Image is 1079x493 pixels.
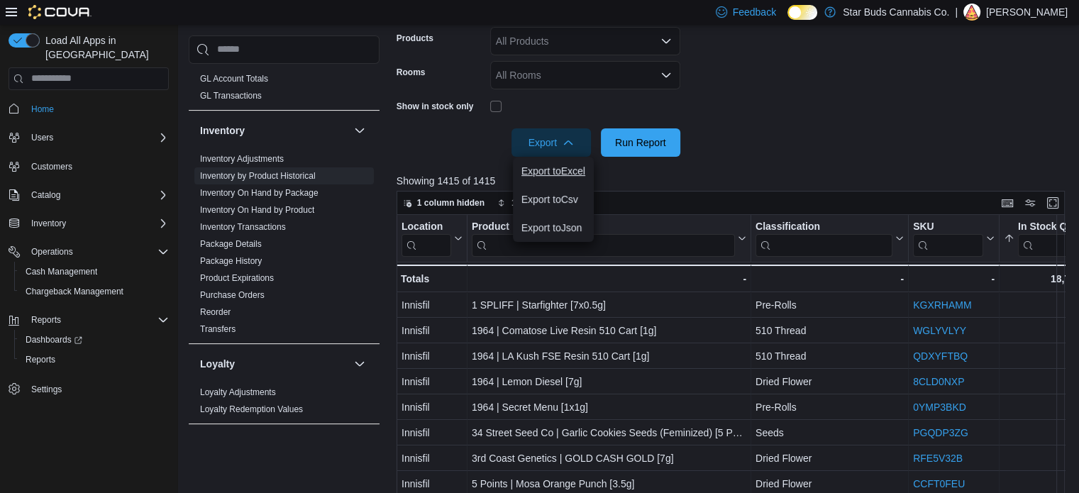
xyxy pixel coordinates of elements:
[402,297,463,314] div: Innisfil
[26,243,169,260] span: Operations
[1044,194,1061,211] button: Enter fullscreen
[660,35,672,47] button: Open list of options
[26,334,82,345] span: Dashboards
[200,357,348,371] button: Loyalty
[472,399,746,416] div: 1964 | Secret Menu [1x1g]
[472,424,746,441] div: 34 Street Seed Co | Garlic Cookies Seeds (Feminized) [5 Pack]
[20,351,61,368] a: Reports
[189,150,380,343] div: Inventory
[200,387,276,397] a: Loyalty Adjustments
[492,194,570,211] button: 1 field sorted
[787,5,817,20] input: Dark Mode
[3,185,175,205] button: Catalog
[200,307,231,317] a: Reorder
[200,324,236,334] a: Transfers
[200,272,274,284] span: Product Expirations
[513,157,594,185] button: Export toExcel
[200,387,276,398] span: Loyalty Adjustments
[521,222,585,233] span: Export to Json
[200,357,235,371] h3: Loyalty
[26,158,78,175] a: Customers
[14,330,175,350] a: Dashboards
[31,104,54,115] span: Home
[756,424,904,441] div: Seeds
[521,194,585,205] span: Export to Csv
[189,70,380,110] div: Finance
[513,185,594,214] button: Export toCsv
[9,93,169,436] nav: Complex example
[200,255,262,267] span: Package History
[521,165,585,177] span: Export to Excel
[402,424,463,441] div: Innisfil
[200,273,274,283] a: Product Expirations
[397,101,474,112] label: Show in stock only
[26,354,55,365] span: Reports
[843,4,949,21] p: Star Buds Cannabis Co.
[26,215,72,232] button: Inventory
[26,187,169,204] span: Catalog
[28,5,92,19] img: Cova
[200,204,314,216] span: Inventory On Hand by Product
[402,348,463,365] div: Innisfil
[31,314,61,326] span: Reports
[402,373,463,390] div: Innisfil
[402,450,463,467] div: Innisfil
[14,350,175,370] button: Reports
[472,220,735,256] div: Product
[397,67,426,78] label: Rooms
[401,270,463,287] div: Totals
[472,270,746,287] div: -
[20,283,169,300] span: Chargeback Management
[3,128,175,148] button: Users
[3,378,175,399] button: Settings
[397,194,490,211] button: 1 column hidden
[26,100,169,118] span: Home
[615,135,666,150] span: Run Report
[200,123,348,138] button: Inventory
[26,157,169,175] span: Customers
[756,220,892,256] div: Classification
[200,323,236,335] span: Transfers
[200,153,284,165] span: Inventory Adjustments
[756,220,904,256] button: Classification
[660,70,672,81] button: Open list of options
[26,187,66,204] button: Catalog
[472,297,746,314] div: 1 SPLIFF | Starfighter [7x0.5g]
[986,4,1068,21] p: [PERSON_NAME]
[3,242,175,262] button: Operations
[14,262,175,282] button: Cash Management
[472,348,746,365] div: 1964 | LA Kush FSE Resin 510 Cart [1g]
[913,401,966,413] a: 0YMP3BKD
[756,322,904,339] div: 510 Thread
[31,384,62,395] span: Settings
[26,311,169,328] span: Reports
[200,171,316,181] a: Inventory by Product Historical
[913,453,963,464] a: RFE5V32B
[756,270,904,287] div: -
[913,478,965,489] a: CCFT0FEU
[31,218,66,229] span: Inventory
[511,128,591,157] button: Export
[20,263,103,280] a: Cash Management
[397,33,433,44] label: Products
[200,187,319,199] span: Inventory On Hand by Package
[472,475,746,492] div: 5 Points | Mosa Orange Punch [3.5g]
[26,286,123,297] span: Chargeback Management
[913,325,966,336] a: WGLYVLYY
[913,350,968,362] a: QDXYFTBQ
[511,197,565,209] span: 1 field sorted
[200,154,284,164] a: Inventory Adjustments
[733,5,776,19] span: Feedback
[351,122,368,139] button: Inventory
[913,427,968,438] a: PGQDP3ZG
[787,20,788,21] span: Dark Mode
[26,129,59,146] button: Users
[1018,220,1070,256] div: In Stock Qty
[200,306,231,318] span: Reorder
[200,404,303,415] span: Loyalty Redemption Values
[913,220,983,233] div: SKU
[26,101,60,118] a: Home
[200,239,262,249] a: Package Details
[200,91,262,101] a: GL Transactions
[20,331,169,348] span: Dashboards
